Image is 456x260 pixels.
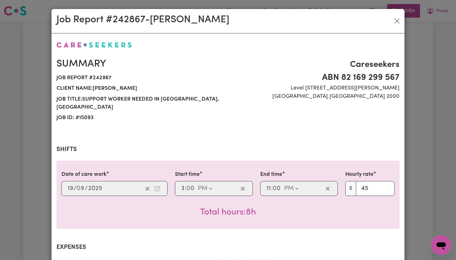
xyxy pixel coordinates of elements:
[56,244,400,251] h2: Expenses
[56,146,400,153] h2: Shifts
[232,58,400,71] span: Careseekers
[345,181,356,196] span: $
[61,171,106,179] label: Date of care work
[56,58,224,70] h2: Summary
[200,208,256,217] span: Total hours worked: 8 hours
[175,171,200,179] label: Start time
[187,184,195,193] input: --
[271,185,273,192] span: :
[56,94,224,113] span: Job title: Support Worker Needed In [GEOGRAPHIC_DATA], [GEOGRAPHIC_DATA]
[185,185,186,192] span: :
[85,185,88,192] span: /
[186,185,190,192] span: 0
[56,73,224,83] span: Job report # 242867
[273,184,281,193] input: --
[56,42,132,48] img: Careseekers logo
[392,16,402,26] button: Close
[77,184,85,193] input: --
[232,93,400,101] span: [GEOGRAPHIC_DATA] [GEOGRAPHIC_DATA] 2000
[273,185,276,192] span: 0
[345,171,373,179] label: Hourly rate
[181,184,185,193] input: --
[56,14,229,26] h2: Job Report # 242867 - [PERSON_NAME]
[152,184,162,193] button: Enter the date of care work
[77,185,80,192] span: 0
[74,185,77,192] span: /
[56,83,224,94] span: Client name: [PERSON_NAME]
[67,184,74,193] input: --
[143,184,152,193] button: Clear date
[266,184,271,193] input: --
[431,235,451,255] iframe: Button to launch messaging window
[260,171,282,179] label: End time
[232,71,400,84] span: ABN 82 169 299 567
[56,113,224,123] span: Job ID: # 15093
[232,84,400,92] span: Level [STREET_ADDRESS][PERSON_NAME]
[88,184,102,193] input: ----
